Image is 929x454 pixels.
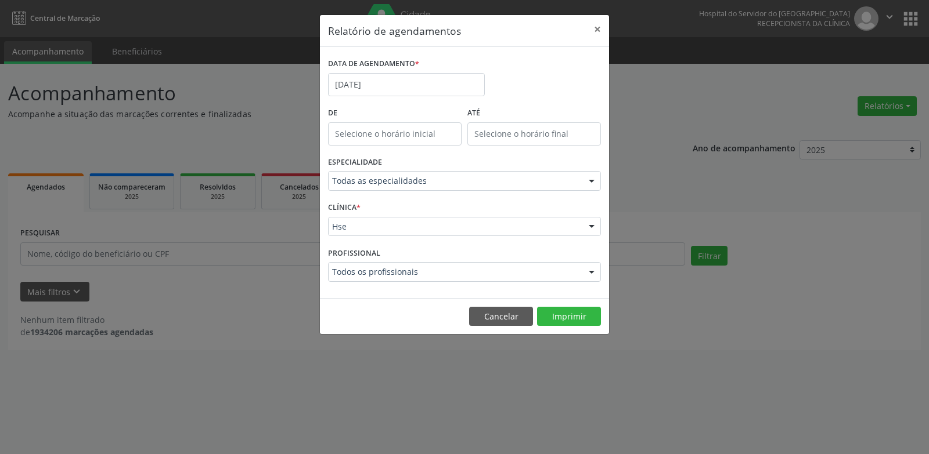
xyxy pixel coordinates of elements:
label: CLÍNICA [328,199,361,217]
button: Close [586,15,609,43]
span: Todos os profissionais [332,266,577,278]
input: Selecione o horário inicial [328,122,462,146]
label: ATÉ [467,104,601,122]
span: Todas as especialidades [332,175,577,187]
h5: Relatório de agendamentos [328,23,461,38]
label: PROFISSIONAL [328,244,380,262]
button: Imprimir [537,307,601,326]
label: ESPECIALIDADE [328,154,382,172]
button: Cancelar [469,307,533,326]
input: Selecione o horário final [467,122,601,146]
span: Hse [332,221,577,233]
label: DATA DE AGENDAMENTO [328,55,419,73]
label: De [328,104,462,122]
input: Selecione uma data ou intervalo [328,73,485,96]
